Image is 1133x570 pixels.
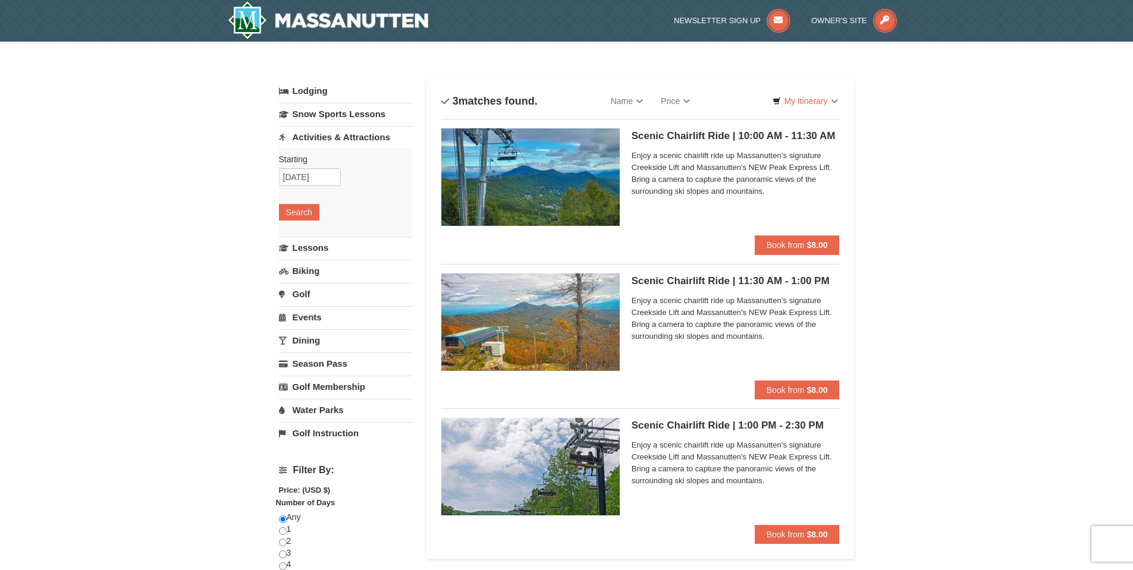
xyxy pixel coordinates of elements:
[632,420,840,432] h5: Scenic Chairlift Ride | 1:00 PM - 2:30 PM
[279,126,412,148] a: Activities & Attractions
[279,352,412,374] a: Season Pass
[632,275,840,287] h5: Scenic Chairlift Ride | 11:30 AM - 1:00 PM
[811,16,867,25] span: Owner's Site
[632,439,840,487] span: Enjoy a scenic chairlift ride up Massanutten’s signature Creekside Lift and Massanutten's NEW Pea...
[806,385,827,395] strong: $8.00
[228,1,429,39] a: Massanutten Resort
[755,525,840,544] button: Book from $8.00
[279,204,319,221] button: Search
[811,16,897,25] a: Owner's Site
[767,385,805,395] span: Book from
[674,16,790,25] a: Newsletter Sign Up
[806,530,827,539] strong: $8.00
[632,295,840,342] span: Enjoy a scenic chairlift ride up Massanutten’s signature Creekside Lift and Massanutten's NEW Pea...
[765,92,845,110] a: My Itinerary
[279,422,412,444] a: Golf Instruction
[279,486,331,495] strong: Price: (USD $)
[279,80,412,102] a: Lodging
[441,418,620,515] img: 24896431-9-664d1467.jpg
[755,380,840,399] button: Book from $8.00
[279,465,412,475] h4: Filter By:
[279,399,412,421] a: Water Parks
[228,1,429,39] img: Massanutten Resort Logo
[632,130,840,142] h5: Scenic Chairlift Ride | 10:00 AM - 11:30 AM
[279,103,412,125] a: Snow Sports Lessons
[279,376,412,398] a: Golf Membership
[279,306,412,328] a: Events
[279,283,412,305] a: Golf
[602,89,652,113] a: Name
[632,150,840,197] span: Enjoy a scenic chairlift ride up Massanutten’s signature Creekside Lift and Massanutten's NEW Pea...
[441,128,620,226] img: 24896431-1-a2e2611b.jpg
[279,237,412,259] a: Lessons
[441,273,620,371] img: 24896431-13-a88f1aaf.jpg
[652,89,699,113] a: Price
[767,530,805,539] span: Book from
[279,153,403,165] label: Starting
[767,240,805,250] span: Book from
[276,498,335,507] strong: Number of Days
[755,235,840,254] button: Book from $8.00
[279,260,412,282] a: Biking
[279,329,412,351] a: Dining
[674,16,761,25] span: Newsletter Sign Up
[806,240,827,250] strong: $8.00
